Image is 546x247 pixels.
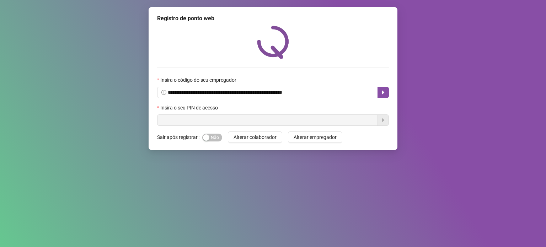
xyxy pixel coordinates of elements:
span: caret-right [380,90,386,95]
span: Alterar colaborador [234,133,277,141]
button: Alterar empregador [288,131,342,143]
button: Alterar colaborador [228,131,282,143]
div: Registro de ponto web [157,14,389,23]
label: Insira o código do seu empregador [157,76,241,84]
img: QRPoint [257,26,289,59]
label: Sair após registrar [157,131,202,143]
span: Alterar empregador [294,133,337,141]
label: Insira o seu PIN de acesso [157,104,223,112]
span: info-circle [161,90,166,95]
